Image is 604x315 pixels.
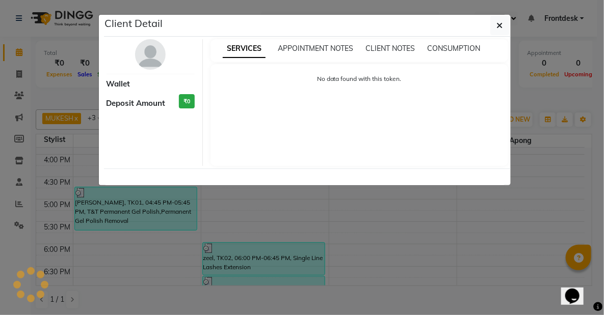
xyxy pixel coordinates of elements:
span: SERVICES [223,40,266,58]
span: CLIENT NOTES [365,44,415,53]
span: CONSUMPTION [427,44,480,53]
img: avatar [135,39,166,70]
h5: Client Detail [105,16,163,31]
h3: ₹0 [179,94,195,109]
p: No data found with this token. [221,74,498,83]
span: Wallet [107,78,130,90]
span: APPOINTMENT NOTES [278,44,353,53]
span: Deposit Amount [107,98,166,109]
iframe: chat widget [561,274,594,305]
